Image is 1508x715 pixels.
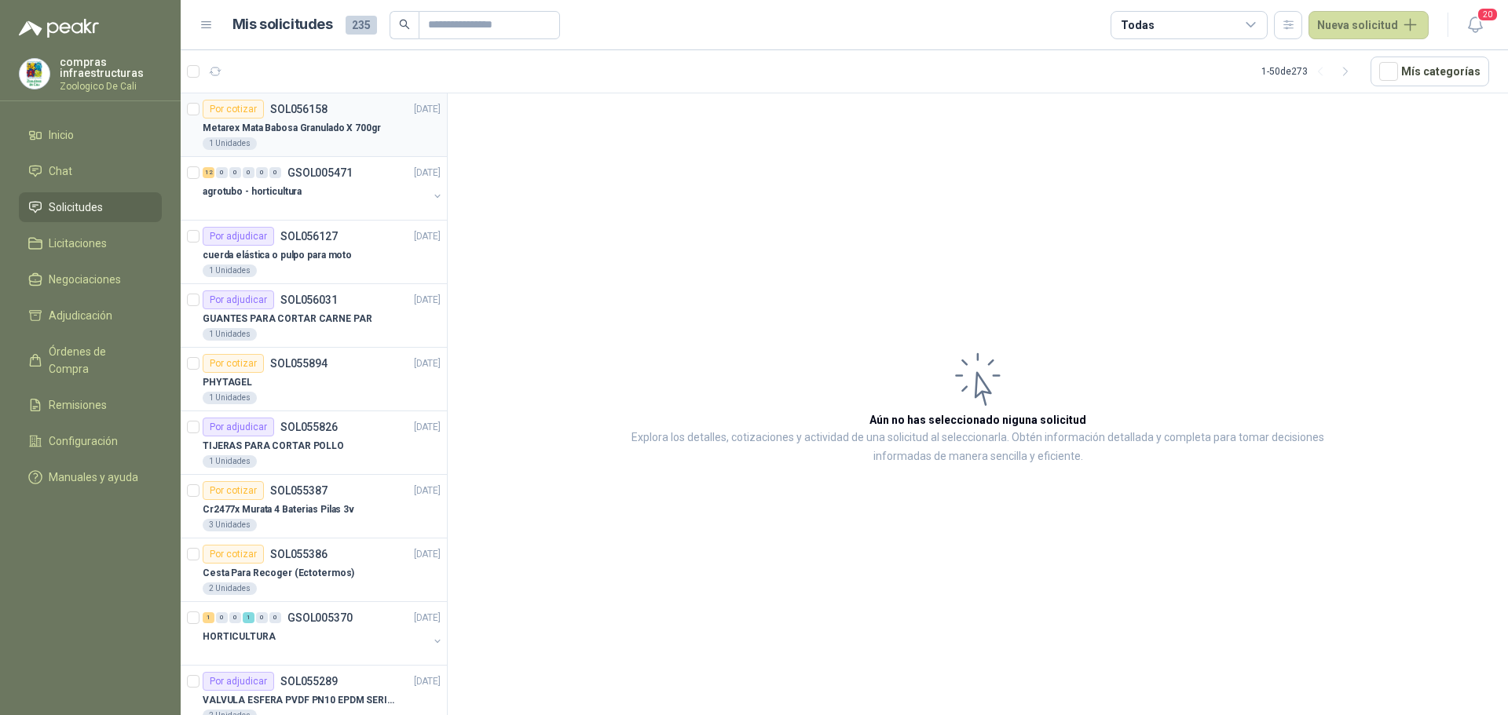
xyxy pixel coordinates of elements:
[414,166,441,181] p: [DATE]
[203,545,264,564] div: Por cotizar
[203,375,252,390] p: PHYTAGEL
[203,502,354,517] p: Cr2477x Murata 4 Baterias Pilas 3v
[203,608,444,658] a: 1 0 0 1 0 0 GSOL005370[DATE] HORTICULTURA
[203,163,444,213] a: 12 0 0 0 0 0 GSOL005471[DATE] agrotubo - horticultura
[203,167,214,178] div: 12
[414,483,441,498] p: [DATE]
[280,231,338,242] p: SOL056127
[280,421,338,432] p: SOL055826
[203,227,274,246] div: Por adjudicar
[203,121,381,136] p: Metarex Mata Babosa Granulado X 700gr
[216,167,228,178] div: 0
[181,475,447,538] a: Por cotizarSOL055387[DATE] Cr2477x Murata 4 Baterias Pilas 3v3 Unidades
[203,248,352,263] p: cuerda elástica o pulpo para moto
[203,439,344,454] p: TIJERAS PARA CORTAR POLLO
[19,264,162,294] a: Negociaciones
[19,390,162,420] a: Remisiones
[49,307,112,324] span: Adjudicación
[181,93,447,157] a: Por cotizarSOL056158[DATE] Metarex Mata Babosa Granulado X 700gr1 Unidades
[203,392,257,404] div: 1 Unidades
[203,290,274,309] div: Por adjudicar
[1261,59,1358,84] div: 1 - 50 de 273
[203,481,264,500] div: Por cotizar
[414,611,441,626] p: [DATE]
[270,104,328,115] p: SOL056158
[203,582,257,595] div: 2 Unidades
[414,356,441,371] p: [DATE]
[203,354,264,373] div: Por cotizar
[203,328,257,341] div: 1 Unidades
[203,455,257,468] div: 1 Unidades
[203,137,257,150] div: 1 Unidades
[229,612,241,623] div: 0
[203,672,274,691] div: Por adjudicar
[414,674,441,689] p: [DATE]
[229,167,241,178] div: 0
[49,343,147,378] span: Órdenes de Compra
[49,432,118,450] span: Configuración
[203,100,264,119] div: Por cotizar
[181,284,447,348] a: Por adjudicarSOL056031[DATE] GUANTES PARA CORTAR CARNE PAR1 Unidades
[270,485,328,496] p: SOL055387
[414,420,441,435] p: [DATE]
[280,676,338,687] p: SOL055289
[203,612,214,623] div: 1
[256,167,268,178] div: 0
[49,469,138,486] span: Manuales y ayuda
[19,120,162,150] a: Inicio
[203,566,354,581] p: Cesta Para Recoger (Ectotermos)
[346,16,377,35] span: 235
[19,192,162,222] a: Solicitudes
[19,337,162,384] a: Órdenes de Compra
[181,411,447,475] a: Por adjudicarSOL055826[DATE] TIJERAS PARA CORTAR POLLO1 Unidades
[49,199,103,216] span: Solicitudes
[19,462,162,492] a: Manuales y ayuda
[19,228,162,258] a: Licitaciones
[19,426,162,456] a: Configuración
[49,396,107,414] span: Remisiones
[1371,57,1489,86] button: Mís categorías
[20,59,49,89] img: Company Logo
[19,301,162,330] a: Adjudicación
[203,519,257,531] div: 3 Unidades
[203,418,274,436] div: Por adjudicar
[181,348,447,411] a: Por cotizarSOL055894[DATE] PHYTAGEL1 Unidades
[269,167,281,178] div: 0
[49,162,72,180] span: Chat
[869,411,1086,429] h3: Aún no has seleccionado niguna solicitud
[203,264,257,277] div: 1 Unidades
[287,167,353,178] p: GSOL005471
[1309,11,1429,39] button: Nueva solicitud
[181,538,447,602] a: Por cotizarSOL055386[DATE] Cesta Para Recoger (Ectotermos)2 Unidades
[269,612,281,623] div: 0
[203,629,276,644] p: HORTICULTURA
[243,612,254,623] div: 1
[414,293,441,308] p: [DATE]
[270,549,328,560] p: SOL055386
[1121,16,1154,34] div: Todas
[287,612,353,623] p: GSOL005370
[203,184,302,199] p: agrotubo - horticultura
[203,693,398,708] p: VALVULA ESFERA PVDF PN10 EPDM SERIE EX D 25MM CEPEX64926TREME
[414,229,441,244] p: [DATE]
[243,167,254,178] div: 0
[280,294,338,305] p: SOL056031
[1461,11,1489,39] button: 20
[605,429,1351,466] p: Explora los detalles, cotizaciones y actividad de una solicitud al seleccionarla. Obtén informaci...
[414,102,441,117] p: [DATE]
[49,235,107,252] span: Licitaciones
[60,82,162,91] p: Zoologico De Cali
[232,13,333,36] h1: Mis solicitudes
[203,312,372,326] p: GUANTES PARA CORTAR CARNE PAR
[49,271,121,288] span: Negociaciones
[256,612,268,623] div: 0
[216,612,228,623] div: 0
[19,19,99,38] img: Logo peakr
[1477,7,1499,22] span: 20
[181,221,447,284] a: Por adjudicarSOL056127[DATE] cuerda elástica o pulpo para moto1 Unidades
[49,126,74,144] span: Inicio
[60,57,162,78] p: compras infraestructuras
[399,19,410,30] span: search
[414,547,441,562] p: [DATE]
[19,156,162,186] a: Chat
